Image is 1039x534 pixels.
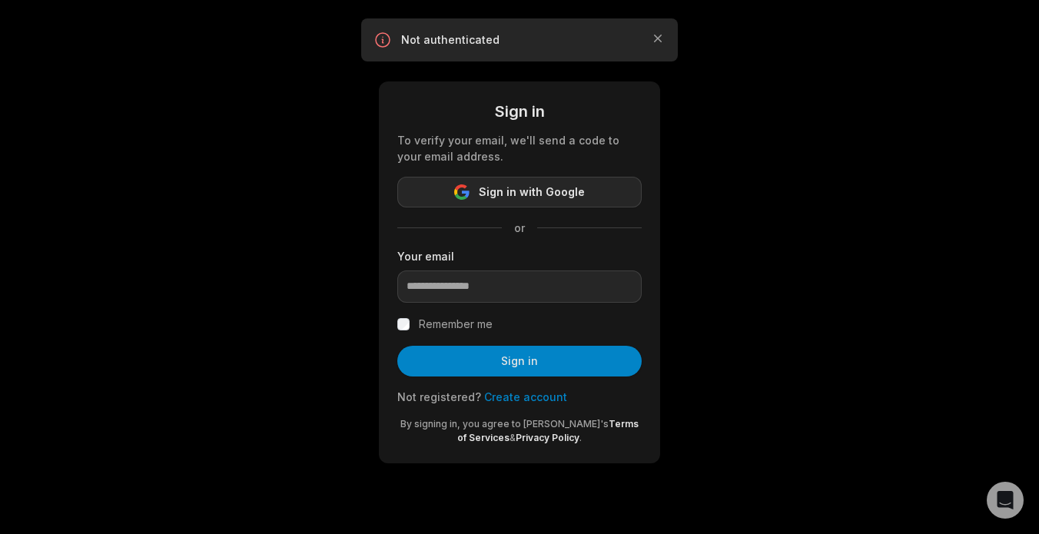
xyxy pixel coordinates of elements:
span: By signing in, you agree to [PERSON_NAME]'s [400,418,609,430]
span: . [579,432,582,443]
span: Sign in with Google [479,183,585,201]
label: Remember me [419,315,493,333]
div: To verify your email, we'll send a code to your email address. [397,132,642,164]
span: or [502,220,537,236]
button: Sign in with Google [397,177,642,207]
a: Create account [484,390,567,403]
p: Not authenticated [401,32,638,48]
button: Sign in [397,346,642,376]
a: Privacy Policy [516,432,579,443]
div: Sign in [397,100,642,123]
a: Terms of Services [457,418,639,443]
span: Not registered? [397,390,481,403]
span: & [510,432,516,443]
div: Open Intercom Messenger [987,482,1024,519]
label: Your email [397,248,642,264]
